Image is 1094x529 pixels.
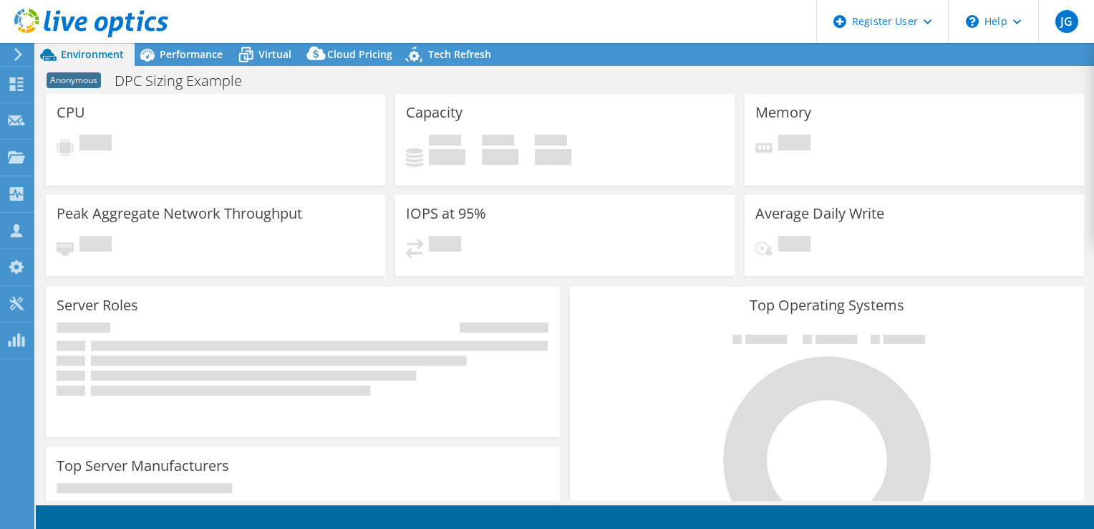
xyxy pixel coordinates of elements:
[57,206,302,221] h3: Peak Aggregate Network Throughput
[429,236,461,255] span: Pending
[429,149,465,165] h4: 0 GiB
[108,73,264,89] h1: DPC Sizing Example
[482,135,514,149] span: Free
[57,458,229,474] h3: Top Server Manufacturers
[258,47,291,61] span: Virtual
[482,149,518,165] h4: 0 GiB
[57,105,85,120] h3: CPU
[327,47,392,61] span: Cloud Pricing
[406,206,486,221] h3: IOPS at 95%
[535,149,571,165] h4: 0 GiB
[79,236,112,255] span: Pending
[778,236,810,255] span: Pending
[966,15,979,28] svg: \n
[581,297,1073,313] h3: Top Operating Systems
[755,105,811,120] h3: Memory
[429,135,461,149] span: Used
[428,47,491,61] span: Tech Refresh
[79,135,112,154] span: Pending
[160,47,223,61] span: Performance
[535,135,567,149] span: Total
[755,206,884,221] h3: Average Daily Write
[406,105,463,120] h3: Capacity
[1055,10,1078,33] span: JG
[57,297,138,313] h3: Server Roles
[778,135,810,154] span: Pending
[47,72,101,88] span: Anonymous
[61,47,124,61] span: Environment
